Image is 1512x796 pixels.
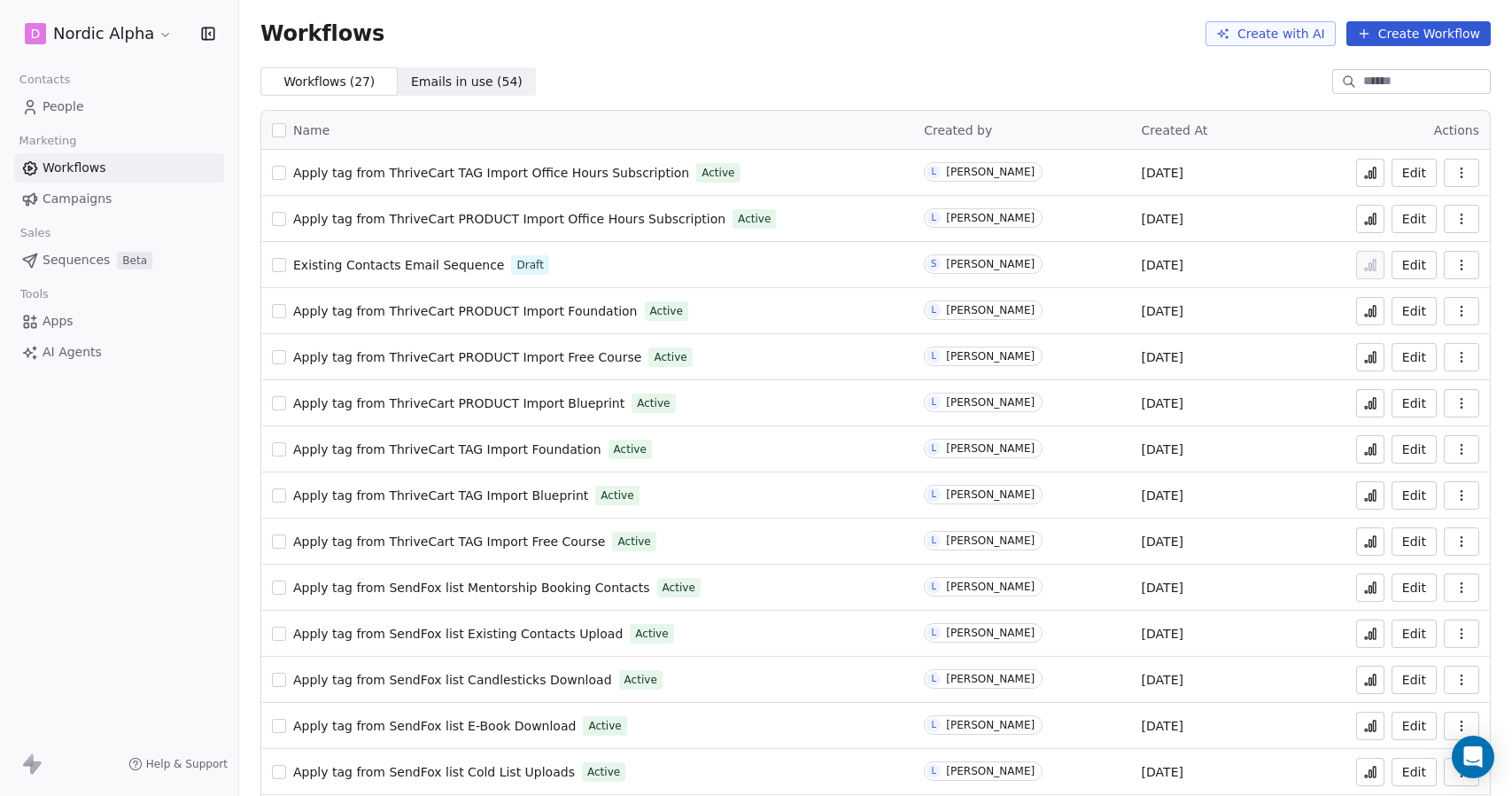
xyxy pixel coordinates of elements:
[663,580,695,596] span: Active
[1392,758,1437,786] button: Edit
[931,441,936,456] div: L
[1392,159,1437,187] button: Edit
[12,128,84,154] span: Marketing
[931,303,936,317] div: L
[128,757,228,771] a: Help & Support
[293,348,641,366] a: Apply tag from ThriveCart PRODUCT Import Free Course
[946,673,1035,685] div: [PERSON_NAME]
[21,19,176,49] button: DNordic Alpha
[293,535,605,549] span: Apply tag from ThriveCart TAG Import Free Course
[931,395,936,410] div: L
[931,534,936,548] div: L
[601,488,633,503] span: Active
[1142,717,1183,735] span: [DATE]
[146,757,228,771] span: Help & Support
[293,394,624,412] a: Apply tag from ThriveCart PRODUCT Import Blueprint
[43,343,102,362] span: AI Agents
[293,164,689,182] a: Apply tag from ThriveCart TAG Import Office Hours Subscription
[293,671,612,689] a: Apply tag from SendFox list Candlesticks Download
[1142,123,1208,137] span: Created At
[53,22,154,45] span: Nordic Alpha
[1392,435,1437,464] button: Edit
[12,66,78,93] span: Contacts
[14,338,224,367] a: AI Agents
[946,627,1035,639] div: [PERSON_NAME]
[293,442,601,457] span: Apply tag from ThriveCart TAG Import Foundation
[293,256,504,274] a: Existing Contacts Email Sequence
[43,312,74,331] span: Apps
[931,488,936,502] div: L
[43,98,84,116] span: People
[946,765,1035,777] div: [PERSON_NAME]
[1142,763,1183,781] span: [DATE]
[1142,671,1183,689] span: [DATE]
[293,258,504,272] span: Existing Contacts Email Sequence
[516,257,543,273] span: Draft
[293,166,689,180] span: Apply tag from ThriveCart TAG Import Office Hours Subscription
[12,281,56,308] span: Tools
[931,349,936,363] div: L
[946,396,1035,409] div: [PERSON_NAME]
[1392,666,1437,694] button: Edit
[650,303,683,319] span: Active
[924,123,992,137] span: Created by
[293,121,330,140] span: Name
[1434,123,1479,137] span: Actions
[14,307,224,336] a: Apps
[293,302,638,320] a: Apply tag from ThriveCart PRODUCT Import Foundation
[14,184,224,214] a: Campaigns
[14,246,224,275] a: SequencesBeta
[1392,389,1437,418] a: Edit
[931,165,936,179] div: L
[624,672,657,688] span: Active
[587,764,620,780] span: Active
[1392,343,1437,371] button: Edit
[43,159,106,177] span: Workflows
[617,534,650,550] span: Active
[1346,21,1491,46] button: Create Workflow
[293,441,601,458] a: Apply tag from ThriveCart TAG Import Foundation
[1392,527,1437,556] button: Edit
[946,212,1035,224] div: [PERSON_NAME]
[1206,21,1336,46] button: Create with AI
[946,350,1035,363] div: [PERSON_NAME]
[931,764,936,778] div: L
[946,304,1035,316] div: [PERSON_NAME]
[931,257,936,271] div: S
[946,488,1035,501] div: [PERSON_NAME]
[293,581,650,595] span: Apply tag from SendFox list Mentorship Booking Contacts
[293,625,623,643] a: Apply tag from SendFox list Existing Contacts Upload
[260,21,384,46] span: Workflows
[1392,297,1437,325] a: Edit
[1392,620,1437,648] button: Edit
[293,717,576,735] a: Apply tag from SendFox list E-Book Download
[1392,712,1437,740] button: Edit
[293,488,588,503] span: Apply tag from ThriveCart TAG Import Blueprint
[1142,164,1183,182] span: [DATE]
[1142,210,1183,228] span: [DATE]
[1142,394,1183,412] span: [DATE]
[1392,251,1437,279] button: Edit
[12,220,58,246] span: Sales
[1142,441,1183,458] span: [DATE]
[946,442,1035,455] div: [PERSON_NAME]
[931,211,936,225] div: L
[1142,348,1183,366] span: [DATE]
[1452,736,1494,778] div: Open Intercom Messenger
[931,718,936,732] div: L
[946,535,1035,547] div: [PERSON_NAME]
[614,441,647,457] span: Active
[293,719,576,733] span: Apply tag from SendFox list E-Book Download
[117,252,152,269] span: Beta
[1392,205,1437,233] button: Edit
[43,190,112,208] span: Campaigns
[31,25,41,43] span: D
